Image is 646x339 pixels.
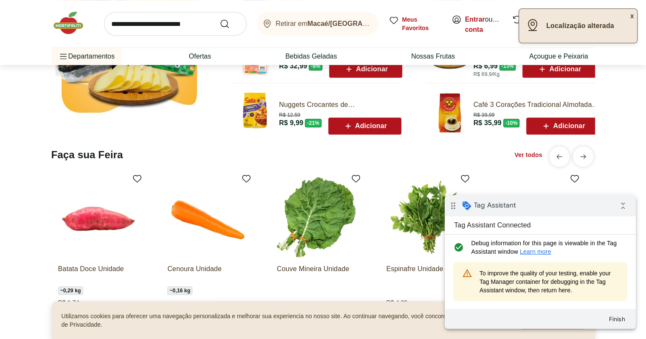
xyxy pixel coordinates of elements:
button: Retirar emMacaé/[GEOGRAPHIC_DATA] [257,12,378,36]
p: Localização alterada [546,22,630,30]
b: Macaé/[GEOGRAPHIC_DATA] [307,20,403,27]
span: Departamentos [58,46,115,67]
a: Couve Mineira Unidade [277,264,358,283]
a: Learn more [75,53,107,60]
span: R$ 6,99 [474,62,498,71]
a: Café 3 Corações Tradicional Almofada 500g [474,100,600,109]
span: Adicionar [541,121,585,131]
button: Submit Search [220,19,240,29]
span: ~ 0,29 kg [58,286,83,295]
span: ou [465,14,503,35]
button: Fechar notificação [627,9,637,23]
span: Adicionar [537,64,581,74]
h2: Faça sua Feira [51,148,123,162]
img: Nuggets Crocantes de Frango Sadia 300g [235,92,276,133]
button: Adicionar [328,118,401,134]
a: Entrar [465,16,485,23]
span: R$ 1,74 [58,298,79,307]
i: check_circle [7,44,21,61]
a: Açougue e Peixaria [529,51,588,62]
span: R$ 9,99 [279,118,303,128]
a: Ofertas [189,51,211,62]
span: R$ 69,9/Kg [474,71,500,78]
button: Menu [58,46,68,67]
span: To improve the quality of your testing, enable your Tag Manager container for debugging in the Ta... [35,74,174,99]
i: Collapse debug badge [170,2,187,19]
span: ~ 0,16 kg [167,286,192,295]
span: R$ 12,59 [279,110,300,118]
button: previous [549,146,570,167]
a: Ver todos [514,151,542,159]
input: search [104,12,247,36]
p: Utilizamos cookies para oferecer uma navegação personalizada e melhorar sua experiencia no nosso ... [62,312,511,329]
a: Cenoura Unidade [167,264,248,283]
span: - 8 % [309,62,322,70]
span: Retirar em [276,20,370,28]
span: R$ 35,99 [474,118,502,128]
button: Adicionar [329,61,402,78]
a: Bebidas Geladas [285,51,337,62]
span: R$ 39,99 [474,110,495,118]
img: Couve Mineira Unidade [277,177,358,258]
span: Meus Favoritos [402,15,441,32]
button: Finish [157,116,188,132]
button: next [573,146,593,167]
img: Cenoura Unidade [167,177,248,258]
a: Meus Favoritos [389,15,441,32]
img: location icon [526,18,539,32]
img: Mexerica Murcote Unidade [496,177,576,258]
a: Batata Doce Unidade [58,264,139,283]
button: Adicionar [522,61,595,78]
img: Café Três Corações Tradicional Almofada 500g [429,92,470,133]
a: Espinafre Unidade [386,264,467,283]
span: R$ 32,99 [279,62,307,71]
span: Adicionar [344,64,388,74]
a: Nossas Frutas [411,51,455,62]
span: - 10 % [503,119,520,127]
img: Batata Doce Unidade [58,177,139,258]
img: Hortifruti [51,10,94,36]
button: Adicionar [526,118,599,134]
span: - 21 % [305,119,322,127]
a: Nuggets Crocantes de [PERSON_NAME] 300g [279,100,401,109]
span: Tag Assistant [29,6,71,14]
span: R$ 4,29 [386,298,407,307]
img: Espinafre Unidade [386,177,467,258]
span: Adicionar [343,121,387,131]
i: warning_amber [15,70,29,87]
span: - 13 % [499,62,516,70]
span: Debug information for this page is viewable in the Tag Assistant window [26,44,177,61]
